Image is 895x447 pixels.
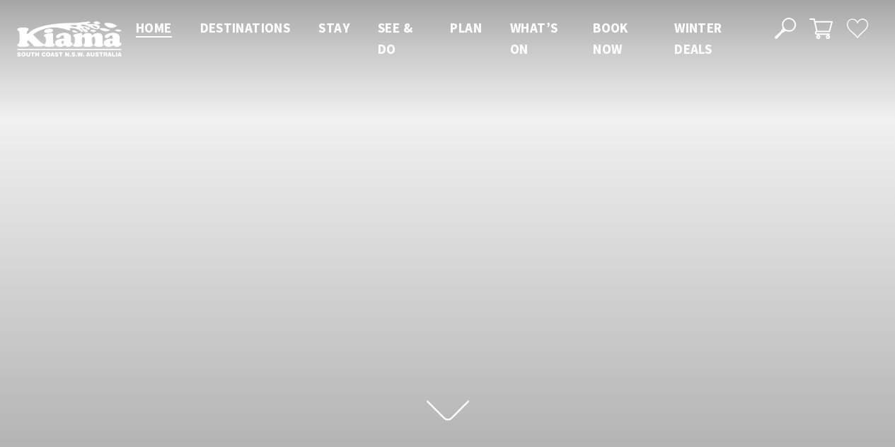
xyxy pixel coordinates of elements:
[450,19,482,36] span: Plan
[674,19,722,57] span: Winter Deals
[17,21,122,57] img: Kiama Logo
[378,19,412,57] span: See & Do
[318,19,350,36] span: Stay
[593,19,628,57] span: Book now
[510,19,558,57] span: What’s On
[136,19,172,36] span: Home
[122,17,758,60] nav: Main Menu
[200,19,291,36] span: Destinations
